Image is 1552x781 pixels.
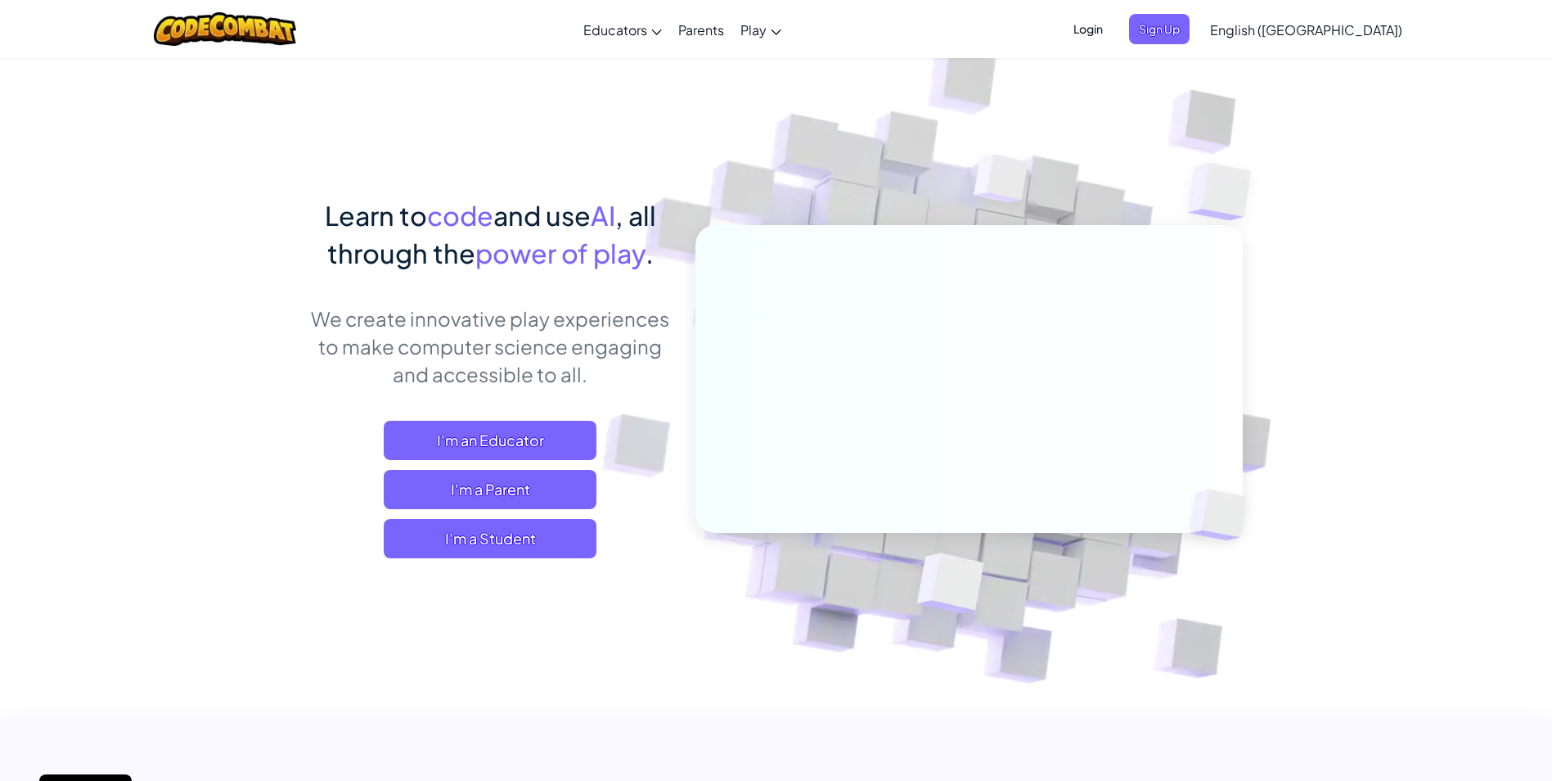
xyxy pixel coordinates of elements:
[1129,14,1190,44] button: Sign Up
[154,12,297,46] img: CodeCombat logo
[325,199,427,232] span: Learn to
[493,199,591,232] span: and use
[942,122,1060,244] img: Overlap cubes
[1162,455,1284,575] img: Overlap cubes
[583,21,647,38] span: Educators
[310,305,671,388] p: We create innovative play experiences to make computer science engaging and accessible to all.
[384,421,596,460] a: I'm an Educator
[475,237,646,269] span: power of play
[732,7,789,52] a: Play
[1210,21,1402,38] span: English ([GEOGRAPHIC_DATA])
[1202,7,1410,52] a: English ([GEOGRAPHIC_DATA])
[646,237,654,269] span: .
[575,7,670,52] a: Educators
[591,199,615,232] span: AI
[384,519,596,558] button: I'm a Student
[740,21,767,38] span: Play
[1064,14,1113,44] button: Login
[1155,123,1297,261] img: Overlap cubes
[427,199,493,232] span: code
[670,7,732,52] a: Parents
[876,518,1023,654] img: Overlap cubes
[384,470,596,509] a: I'm a Parent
